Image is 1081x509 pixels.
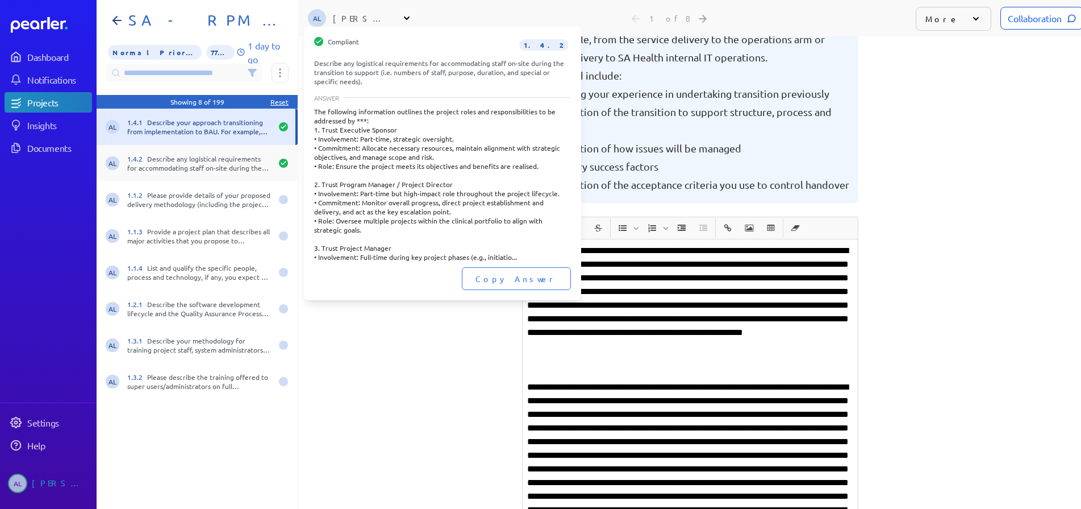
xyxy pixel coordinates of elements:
div: List and qualify the specific people, process and technology, if any, you expect SA Health to pro... [127,263,272,282]
button: Clear Formatting [786,218,805,238]
div: Reset [270,97,289,106]
div: 1 of 8 [649,13,690,23]
a: Insights [5,115,92,135]
span: Alex Lupish [106,156,119,170]
button: Insert table [761,218,781,238]
div: Insights [27,119,91,131]
div: [PERSON_NAME] [32,474,89,493]
a: Notifications [5,69,92,90]
span: Insert table [761,218,781,238]
div: Settings [27,417,91,428]
span: Alex Lupish [106,375,119,388]
span: Priority [108,45,202,60]
p: More [925,13,959,24]
pre: Describe your approach transitioning from implementation to BAU. For example, from the service de... [531,12,849,194]
div: Notifications [27,74,91,85]
div: Please describe the training offered to super users/administrators on full functionality/use of t... [127,373,272,391]
button: Increase Indent [672,218,691,238]
a: Help [5,435,92,456]
button: Copy Answer [462,267,571,290]
a: Dashboard [5,47,92,67]
span: Alex Lupish [106,302,119,316]
span: 1.2.1 [127,300,147,309]
h1: SA - RPM - Part B1 [124,11,279,30]
span: Alex Lupish [308,9,326,27]
a: Projects [5,92,92,113]
span: 1.1.4 [127,263,147,272]
span: 1.1.3 [127,227,147,236]
span: Alex Lupish [106,193,119,206]
button: Insert Unordered List [613,218,632,238]
div: Projects [27,97,91,108]
a: AL[PERSON_NAME] [5,469,92,498]
a: Settings [5,412,92,433]
span: Insert Ordered List [642,218,670,238]
span: Alex Lupish [106,266,119,279]
div: Dashboard [27,51,91,63]
span: 1.4.2 [127,154,147,163]
div: Provide a project plan that describes all major activities that you propose to undertake to compl... [127,227,272,245]
span: Strike through [588,218,608,238]
span: 1.4.1 [127,118,147,127]
div: Describe the software development lifecycle and the Quality Assurance Process that you follow for... [127,300,272,318]
div: Documents [27,142,91,154]
button: Insert Ordered List [642,218,662,238]
a: Documents [5,138,92,158]
span: Compliant [328,37,359,51]
div: Describe any logistical requirements for accommodating staff on-site during the transition to sup... [127,154,272,172]
span: 1.4.2 [519,39,569,51]
span: Decrease Indent [693,218,713,238]
div: Describe your approach transitioning from implementation to BAU. For example, from the service de... [127,118,272,136]
span: Alex Lupish [106,229,119,243]
span: 1.1.2 [127,191,147,200]
span: Insert Unordered List [612,218,641,238]
span: 1.3.1 [127,336,147,345]
span: Copy Answer [475,273,557,284]
a: Dashboard [11,17,92,33]
div: [PERSON_NAME] [333,13,390,24]
div: The following information outlines the project roles and responsibilities to be addressed by ***:... [314,107,571,262]
div: Showing 8 of 199 [170,97,224,106]
p: 1 day to go [248,39,289,66]
span: Alex Lupish [106,120,119,134]
button: Strike through [589,218,608,238]
span: Alex Lupish [8,474,27,493]
span: Clear Formatting [785,218,805,238]
button: Insert link [718,218,737,238]
button: Insert Image [740,218,759,238]
div: Describe your methodology for training project staff, system administrators and users such as cli... [127,336,272,354]
span: ANSWER [314,94,339,101]
div: Describe any logistical requirements for accommodating staff on-site during the transition to sup... [314,59,571,86]
span: Alex Lupish [106,338,119,352]
span: 1.3.2 [127,373,147,382]
div: Help [27,440,91,451]
div: Please provide details of your proposed delivery methodology (including the project management me... [127,191,272,209]
span: 77% of Questions Completed [206,45,235,60]
span: Insert Image [739,218,759,238]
